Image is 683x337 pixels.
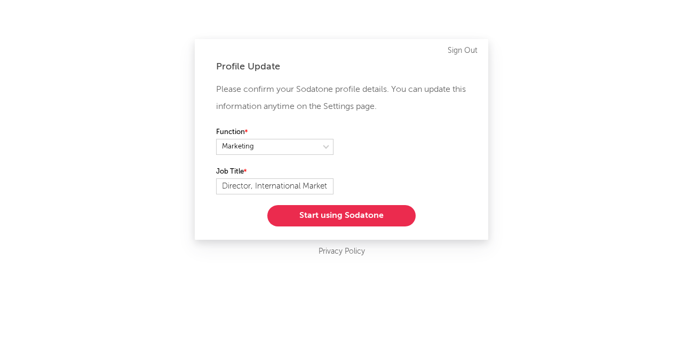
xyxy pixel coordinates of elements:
[216,81,467,115] p: Please confirm your Sodatone profile details. You can update this information anytime on the Sett...
[319,245,365,258] a: Privacy Policy
[216,166,333,178] label: Job Title
[216,60,467,73] div: Profile Update
[216,126,333,139] label: Function
[267,205,416,226] button: Start using Sodatone
[448,44,478,57] a: Sign Out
